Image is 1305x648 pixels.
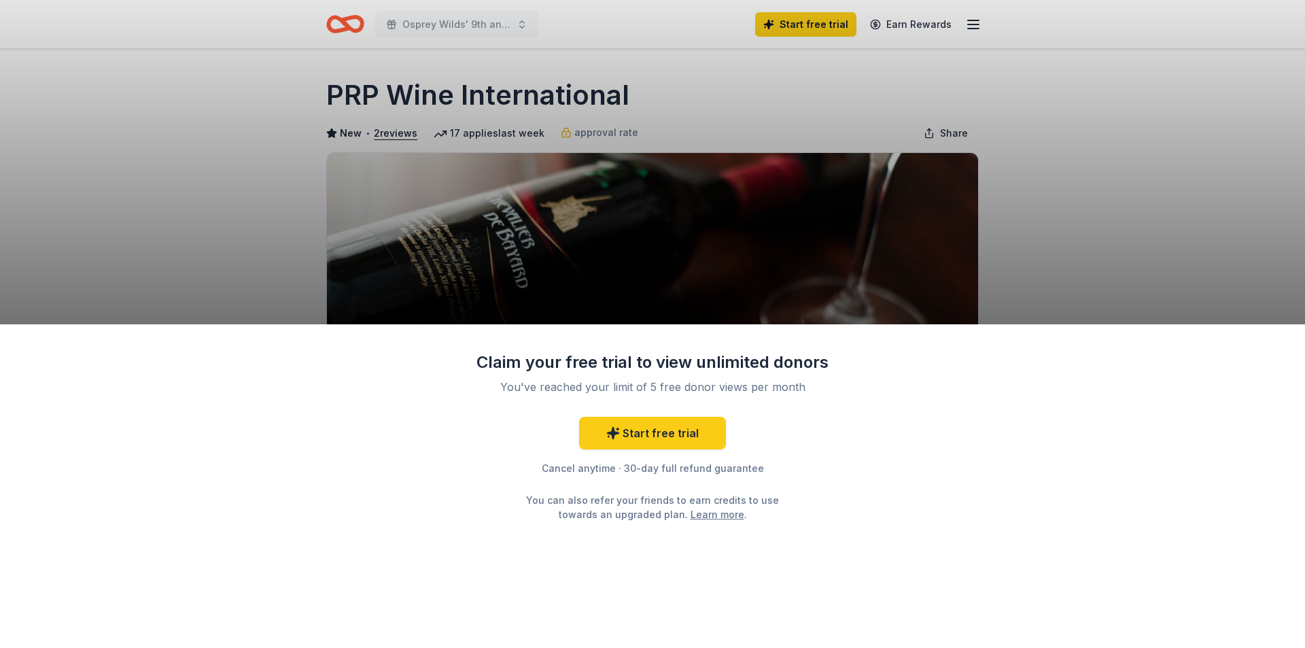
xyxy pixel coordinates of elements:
a: Learn more [691,507,744,522]
a: Start free trial [579,417,726,449]
div: You've reached your limit of 5 free donor views per month [492,379,813,395]
div: Claim your free trial to view unlimited donors [476,352,829,373]
div: Cancel anytime · 30-day full refund guarantee [476,460,829,477]
div: You can also refer your friends to earn credits to use towards an upgraded plan. . [514,493,791,522]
